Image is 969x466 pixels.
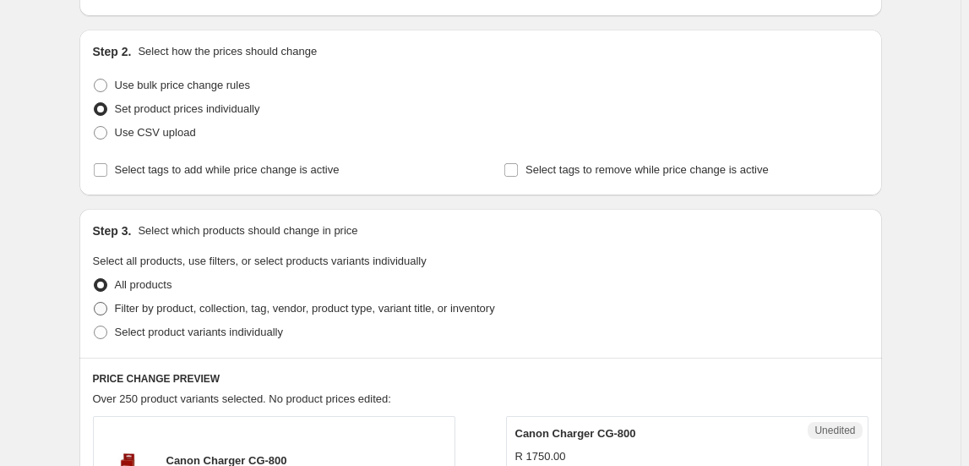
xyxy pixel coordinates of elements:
[115,102,260,115] span: Set product prices individually
[525,163,769,176] span: Select tags to remove while price change is active
[515,427,636,440] span: Canon Charger CG-800
[115,163,340,176] span: Select tags to add while price change is active
[138,43,317,60] p: Select how the prices should change
[93,222,132,239] h2: Step 3.
[115,326,283,338] span: Select product variants individually
[115,278,172,291] span: All products
[115,126,196,139] span: Use CSV upload
[115,302,495,315] span: Filter by product, collection, tag, vendor, product type, variant title, or inventory
[93,255,427,267] span: Select all products, use filters, or select products variants individually
[138,222,357,239] p: Select which products should change in price
[515,448,566,465] div: R 1750.00
[93,372,868,386] h6: PRICE CHANGE PREVIEW
[93,43,132,60] h2: Step 2.
[115,79,250,91] span: Use bulk price change rules
[93,392,391,405] span: Over 250 product variants selected. No product prices edited:
[814,424,855,437] span: Unedited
